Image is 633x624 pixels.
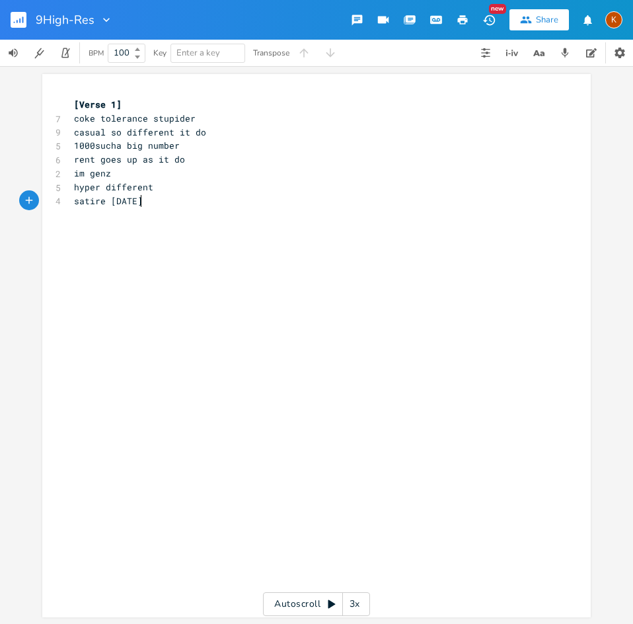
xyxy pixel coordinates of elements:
button: K [605,5,622,35]
span: 1000sucha big number [74,139,180,151]
span: 9High-Res [36,14,94,26]
span: im genz [74,167,111,179]
button: New [476,8,502,32]
span: hyper different [74,181,153,193]
span: satire [DATE] [74,195,143,207]
button: Share [509,9,569,30]
div: 3x [343,592,367,616]
div: BPM [89,50,104,57]
span: coke tolerance stupider [74,112,196,124]
div: Kat [605,11,622,28]
span: rent goes up as it do [74,153,185,165]
div: New [489,4,506,14]
span: [Verse 1] [74,98,122,110]
div: Transpose [253,49,289,57]
div: Share [536,14,558,26]
div: Key [153,49,167,57]
span: casual so different it do [74,126,206,138]
span: Enter a key [176,47,220,59]
div: Autoscroll [263,592,370,616]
